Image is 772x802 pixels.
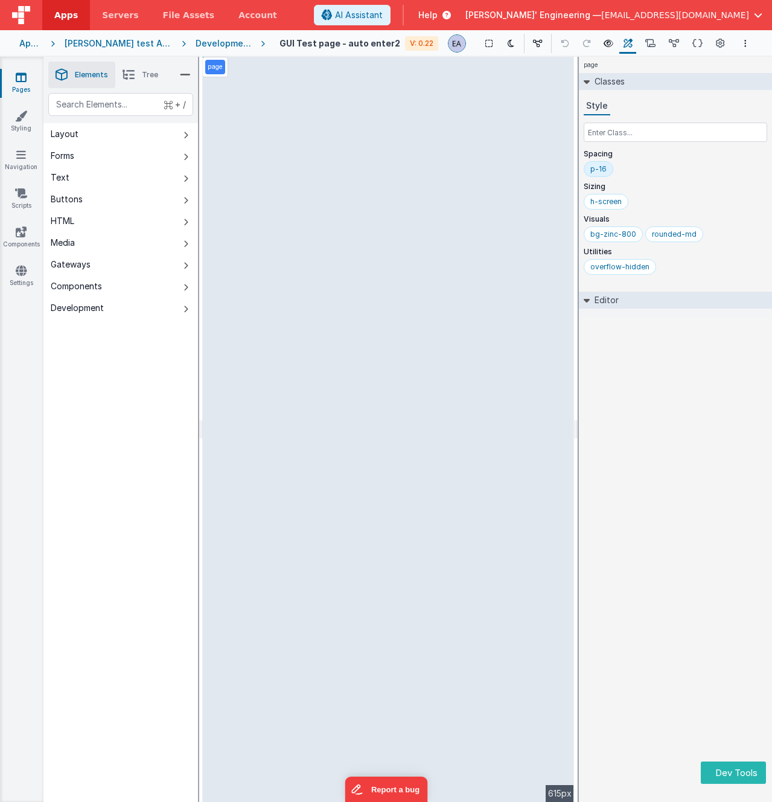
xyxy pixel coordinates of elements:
[54,9,78,21] span: Apps
[48,93,193,116] input: Search Elements...
[51,237,75,249] div: Media
[701,762,766,784] button: Dev Tools
[142,70,158,80] span: Tree
[51,193,83,205] div: Buttons
[51,280,102,292] div: Components
[590,292,619,309] h2: Editor
[43,232,198,254] button: Media
[164,93,186,116] span: + /
[43,145,198,167] button: Forms
[465,9,601,21] span: [PERSON_NAME]' Engineering —
[203,57,574,802] div: -->
[163,9,215,21] span: File Assets
[546,785,574,802] div: 615px
[584,182,767,191] p: Sizing
[601,9,749,21] span: [EMAIL_ADDRESS][DOMAIN_NAME]
[584,214,767,224] p: Visuals
[465,9,762,21] button: [PERSON_NAME]' Engineering — [EMAIL_ADDRESS][DOMAIN_NAME]
[584,97,610,115] button: Style
[43,188,198,210] button: Buttons
[43,254,198,275] button: Gateways
[335,9,383,21] span: AI Assistant
[43,167,198,188] button: Text
[590,73,625,90] h2: Classes
[51,215,74,227] div: HTML
[75,70,108,80] span: Elements
[65,37,172,50] div: [PERSON_NAME] test App
[738,36,753,51] button: Options
[51,258,91,271] div: Gateways
[51,150,74,162] div: Forms
[652,229,697,239] div: rounded-md
[590,262,649,272] div: overflow-hidden
[51,302,104,314] div: Development
[448,35,465,52] img: 22247776540210b1b2aca0d8fc1ec16c
[584,123,767,142] input: Enter Class...
[19,37,41,50] div: Apps
[208,62,223,72] p: page
[590,229,636,239] div: bg-zinc-800
[584,247,767,257] p: Utilities
[279,39,400,48] h4: GUI Test page - auto enter2
[584,149,767,159] p: Spacing
[196,37,251,50] div: Development
[51,172,69,184] div: Text
[579,57,603,73] h4: page
[314,5,391,25] button: AI Assistant
[43,210,198,232] button: HTML
[51,128,78,140] div: Layout
[418,9,438,21] span: Help
[43,275,198,297] button: Components
[590,164,607,174] div: p-16
[43,297,198,319] button: Development
[43,123,198,145] button: Layout
[102,9,138,21] span: Servers
[405,36,438,51] div: V: 0.22
[590,197,622,207] div: h-screen
[345,777,427,802] iframe: Marker.io feedback button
